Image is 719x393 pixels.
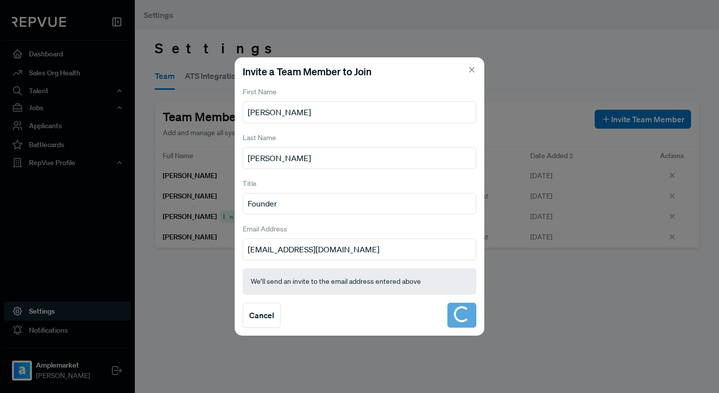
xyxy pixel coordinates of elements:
[243,193,476,215] input: Title
[243,238,476,260] input: johndoe@company.com
[243,179,257,189] label: Title
[243,303,281,328] button: Cancel
[243,133,276,143] label: Last Name
[243,147,476,169] input: Doe
[251,276,468,287] p: We’ll send an invite to the email address entered above
[243,224,287,234] label: Email Address
[243,65,476,77] h5: Invite a Team Member to Join
[243,101,476,123] input: John
[243,87,277,97] label: First Name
